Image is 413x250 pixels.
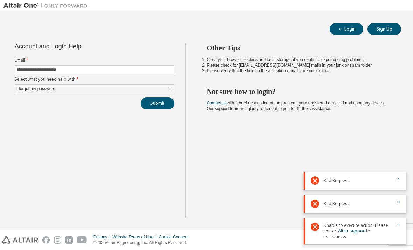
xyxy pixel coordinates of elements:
span: Bad Request [323,201,349,207]
img: Altair One [3,2,91,9]
button: Sign Up [367,23,401,35]
div: I forgot my password [15,85,56,93]
img: youtube.svg [77,236,87,244]
button: Login [330,23,363,35]
span: with a brief description of the problem, your registered e-mail id and company details. Our suppo... [207,101,385,111]
li: Please check for [EMAIL_ADDRESS][DOMAIN_NAME] mails in your junk or spam folder. [207,62,389,68]
div: Account and Login Help [15,43,142,49]
span: Unable to execute action. Please contact for assistance. [323,223,392,239]
li: Clear your browser cookies and local storage, if you continue experiencing problems. [207,57,389,62]
div: Privacy [93,234,112,240]
img: instagram.svg [54,236,61,244]
div: Cookie Consent [159,234,192,240]
div: I forgot my password [15,85,174,93]
img: linkedin.svg [65,236,73,244]
li: Please verify that the links in the activation e-mails are not expired. [207,68,389,74]
span: Bad Request [323,178,349,183]
label: Select what you need help with [15,76,174,82]
button: Submit [141,97,174,109]
img: facebook.svg [42,236,50,244]
img: altair_logo.svg [2,236,38,244]
p: © 2025 Altair Engineering, Inc. All Rights Reserved. [93,240,193,246]
a: Altair support [338,228,366,234]
h2: Other Tips [207,43,389,53]
h2: Not sure how to login? [207,87,389,96]
label: Email [15,58,174,63]
a: Contact us [207,101,227,106]
div: Website Terms of Use [112,234,159,240]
